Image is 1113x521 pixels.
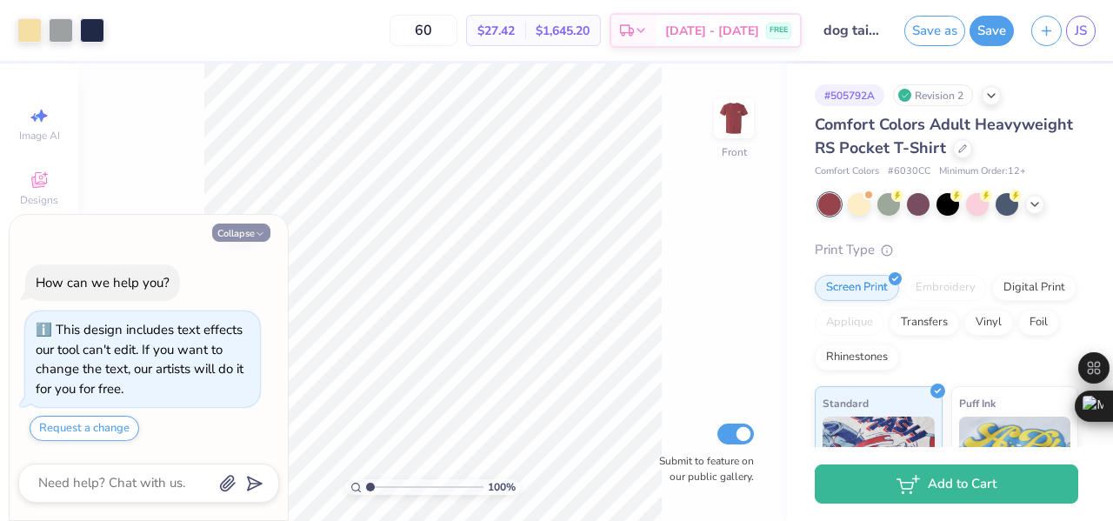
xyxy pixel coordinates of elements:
div: Transfers [890,310,959,336]
div: Revision 2 [893,84,973,106]
div: How can we help you? [36,274,170,291]
button: Collapse [212,224,270,242]
div: Rhinestones [815,344,899,371]
input: Untitled Design [810,13,896,48]
div: Screen Print [815,275,899,301]
button: Save [970,16,1014,46]
span: [DATE] - [DATE] [665,22,759,40]
span: Comfort Colors [815,164,879,179]
img: Standard [823,417,935,504]
span: JS [1075,21,1087,41]
span: # 6030CC [888,164,930,179]
label: Submit to feature on our public gallery. [650,453,754,484]
div: Applique [815,310,884,336]
input: – – [390,15,457,46]
button: Save as [904,16,965,46]
div: Front [722,144,747,160]
span: Minimum Order: 12 + [939,164,1026,179]
div: Digital Print [992,275,1076,301]
a: JS [1066,16,1096,46]
img: Front [716,101,751,136]
span: Standard [823,394,869,412]
button: Request a change [30,416,139,441]
div: Print Type [815,240,1078,260]
img: Puff Ink [959,417,1071,504]
span: Comfort Colors Adult Heavyweight RS Pocket T-Shirt [815,114,1073,158]
button: Add to Cart [815,464,1078,504]
div: Embroidery [904,275,987,301]
span: 100 % [488,479,516,495]
div: # 505792A [815,84,884,106]
div: Foil [1018,310,1059,336]
span: $1,645.20 [536,22,590,40]
span: FREE [770,24,788,37]
span: Designs [20,193,58,207]
div: This design includes text effects our tool can't edit. If you want to change the text, our artist... [36,321,243,397]
span: Puff Ink [959,394,996,412]
span: $27.42 [477,22,515,40]
span: Image AI [19,129,60,143]
div: Vinyl [964,310,1013,336]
